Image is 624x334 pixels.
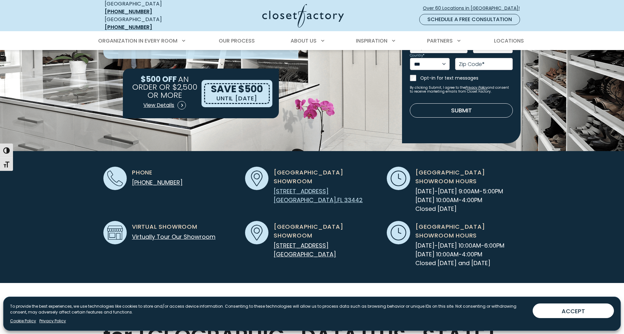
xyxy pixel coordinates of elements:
span: Virtual Showroom [132,222,197,231]
a: [STREET_ADDRESS] [GEOGRAPHIC_DATA],FL 33442 [274,187,363,204]
a: Over 60 Locations in [GEOGRAPHIC_DATA]! [422,3,525,14]
span: SAVE $500 [211,82,263,96]
span: [GEOGRAPHIC_DATA] [274,196,336,204]
span: 33442 [344,196,363,204]
div: [GEOGRAPHIC_DATA] [105,16,199,31]
span: About Us [291,37,317,45]
span: Locations [494,37,524,45]
span: [DATE] 10:00AM-4:00PM [415,250,504,259]
label: Opt-in for text messages [420,75,513,81]
span: View Details [143,101,174,109]
a: Virtually Tour Our Showroom [132,233,215,241]
a: Privacy Policy [39,318,66,324]
span: Closed [DATE] [415,204,503,213]
span: Phone [132,168,152,177]
a: [PHONE_NUMBER] [132,178,183,186]
img: Closet Factory Logo [262,4,344,28]
span: Our Process [219,37,255,45]
span: Tailored [361,290,455,328]
label: Zip Code [459,62,485,67]
a: Cookie Policy [10,318,36,324]
span: Closed [DATE] and [DATE] [415,259,504,267]
span: Partners [427,37,453,45]
span: AN ORDER OR $2,500 OR MORE [132,73,197,100]
a: [PHONE_NUMBER] [105,23,152,31]
span: Over 60 Locations in [GEOGRAPHIC_DATA]! [423,5,525,12]
span: [STREET_ADDRESS] [274,187,329,195]
span: [DATE]-[DATE] 9:00AM-5:00PM [415,187,503,196]
a: Schedule a Free Consultation [419,14,520,25]
a: [STREET_ADDRESS][GEOGRAPHIC_DATA] [274,241,336,258]
span: FL [337,196,343,204]
span: $500 OFF [141,73,177,84]
a: Privacy Policy [465,85,487,90]
span: [DATE]-[DATE] 10:00AM-6:00PM [415,241,504,250]
span: [GEOGRAPHIC_DATA] Showroom Hours [415,168,521,186]
span: [GEOGRAPHIC_DATA] Showroom [274,168,379,186]
label: Country [410,54,424,57]
span: [DATE] 10:00AM-4:00PM [415,196,503,204]
span: [GEOGRAPHIC_DATA] Showroom [274,222,379,240]
nav: Primary Menu [94,32,530,50]
a: View Details [143,99,186,112]
small: By clicking Submit, I agree to the and consent to receive marketing emails from Closet Factory. [410,86,513,94]
p: UNTIL [DATE] [216,94,257,103]
span: [GEOGRAPHIC_DATA] Showroom Hours [415,222,521,240]
span: Organization in Every Room [98,37,177,45]
button: Submit [410,103,513,118]
img: Showroom icon [107,225,123,240]
p: To provide the best experiences, we use technologies like cookies to store and/or access device i... [10,303,527,315]
span: Inspiration [356,37,387,45]
button: ACCEPT [533,303,614,318]
a: [PHONE_NUMBER] [105,8,152,15]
